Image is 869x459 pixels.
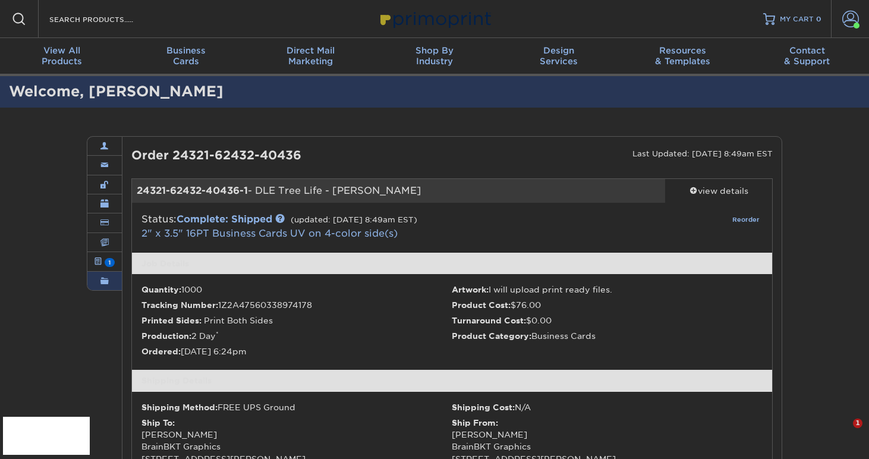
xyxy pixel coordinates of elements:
[124,45,248,56] span: Business
[141,316,201,325] strong: Printed Sides:
[452,315,763,326] li: $0.00
[248,45,373,56] span: Direct Mail
[141,228,398,239] a: 2" x 3.5" 16PT Business Cards UV on 4-color side(s)
[124,45,248,67] div: Cards
[496,45,621,56] span: Design
[375,6,494,32] img: Primoprint
[141,345,452,357] li: [DATE] 6:24pm
[452,401,763,413] div: N/A
[496,38,621,76] a: DesignServices
[132,253,773,274] div: Job Details
[141,330,452,342] li: 2 Day
[291,215,417,224] small: (updated: [DATE] 8:49am EST)
[373,45,497,67] div: Industry
[218,300,312,310] span: 1Z2A47560338974178
[122,146,452,164] div: Order 24321-62432-40436
[248,45,373,67] div: Marketing
[105,258,115,267] span: 1
[452,403,515,412] strong: Shipping Cost:
[141,285,181,294] strong: Quantity:
[452,300,511,310] strong: Product Cost:
[48,12,164,26] input: SEARCH PRODUCTS.....
[632,149,773,158] small: Last Updated: [DATE] 8:49am EST
[141,300,218,310] strong: Tracking Number:
[621,45,745,56] span: Resources
[137,185,248,196] strong: 24321-62432-40436-1
[141,418,175,427] strong: Ship To:
[780,14,814,24] span: MY CART
[452,285,489,294] strong: Artwork:
[373,38,497,76] a: Shop ByIndustry
[141,331,191,341] strong: Production:
[141,401,452,413] div: FREE UPS Ground
[621,45,745,67] div: & Templates
[141,403,218,412] strong: Shipping Method:
[621,38,745,76] a: Resources& Templates
[729,212,763,227] a: Reorder
[248,38,373,76] a: Direct MailMarketing
[132,179,666,203] div: - DLE Tree Life - [PERSON_NAME]
[177,213,272,225] a: Complete: Shipped
[745,45,869,56] span: Contact
[132,370,773,391] div: Shipping Details
[665,185,772,197] div: view details
[133,212,559,241] div: Status:
[853,419,862,428] span: 1
[665,179,772,203] a: view details
[496,45,621,67] div: Services
[452,316,526,325] strong: Turnaround Cost:
[745,38,869,76] a: Contact& Support
[452,299,763,311] li: $76.00
[87,252,122,271] a: 1
[373,45,497,56] span: Shop By
[452,418,498,427] strong: Ship From:
[452,331,531,341] strong: Product Category:
[204,316,273,325] span: Print Both Sides
[745,45,869,67] div: & Support
[141,284,452,295] li: 1000
[124,38,248,76] a: BusinessCards
[141,347,181,356] strong: Ordered:
[452,284,763,295] li: I will upload print ready files.
[829,419,857,447] iframe: Intercom live chat
[816,15,821,23] span: 0
[452,330,763,342] li: Business Cards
